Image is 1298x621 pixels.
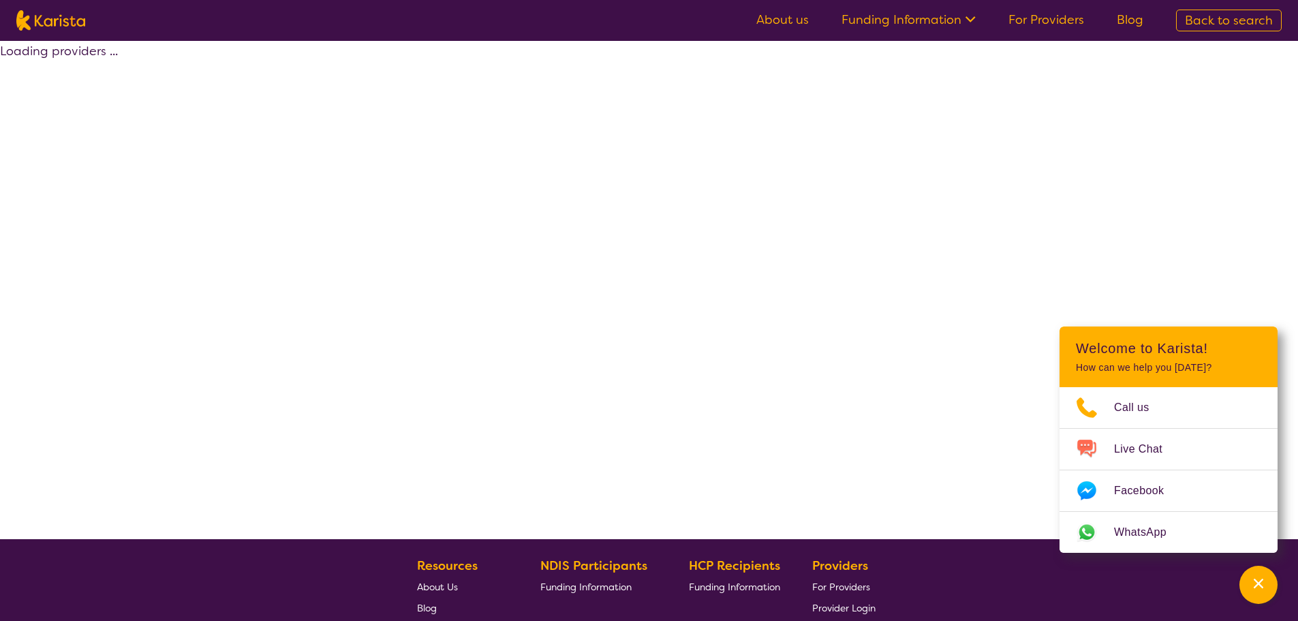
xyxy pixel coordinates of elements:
[1176,10,1282,31] a: Back to search
[689,581,780,593] span: Funding Information
[1060,387,1278,553] ul: Choose channel
[417,576,508,597] a: About Us
[812,581,870,593] span: For Providers
[812,558,868,574] b: Providers
[540,558,647,574] b: NDIS Participants
[1076,362,1261,374] p: How can we help you [DATE]?
[417,602,437,614] span: Blog
[689,576,780,597] a: Funding Information
[812,597,876,618] a: Provider Login
[417,581,458,593] span: About Us
[812,602,876,614] span: Provider Login
[756,12,809,28] a: About us
[1114,522,1183,543] span: WhatsApp
[1060,512,1278,553] a: Web link opens in a new tab.
[1114,481,1180,501] span: Facebook
[1185,12,1273,29] span: Back to search
[1114,439,1179,459] span: Live Chat
[417,597,508,618] a: Blog
[1076,340,1261,357] h2: Welcome to Karista!
[689,558,780,574] b: HCP Recipients
[841,12,976,28] a: Funding Information
[540,576,658,597] a: Funding Information
[540,581,632,593] span: Funding Information
[417,558,478,574] b: Resources
[1114,397,1166,418] span: Call us
[1117,12,1143,28] a: Blog
[1008,12,1084,28] a: For Providers
[1060,327,1278,553] div: Channel Menu
[16,10,85,31] img: Karista logo
[1239,566,1278,604] button: Channel Menu
[812,576,876,597] a: For Providers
